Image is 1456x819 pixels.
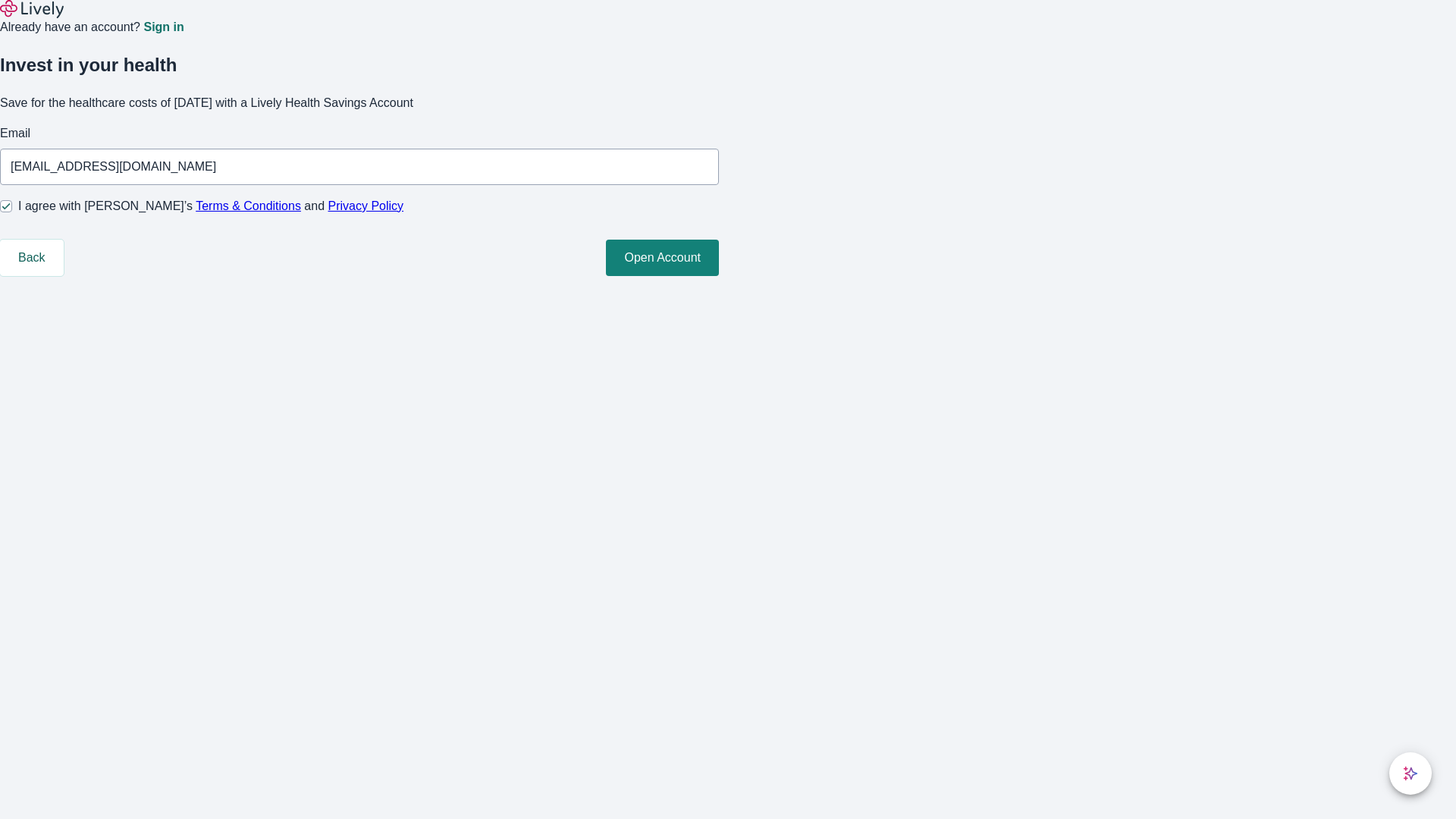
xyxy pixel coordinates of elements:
a: Privacy Policy [328,199,404,212]
svg: Lively AI Assistant [1403,766,1418,781]
button: Open Account [606,240,719,276]
a: Terms & Conditions [196,199,301,212]
button: chat [1389,752,1432,795]
a: Sign in [143,21,184,33]
span: I agree with [PERSON_NAME]’s and [18,197,403,215]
